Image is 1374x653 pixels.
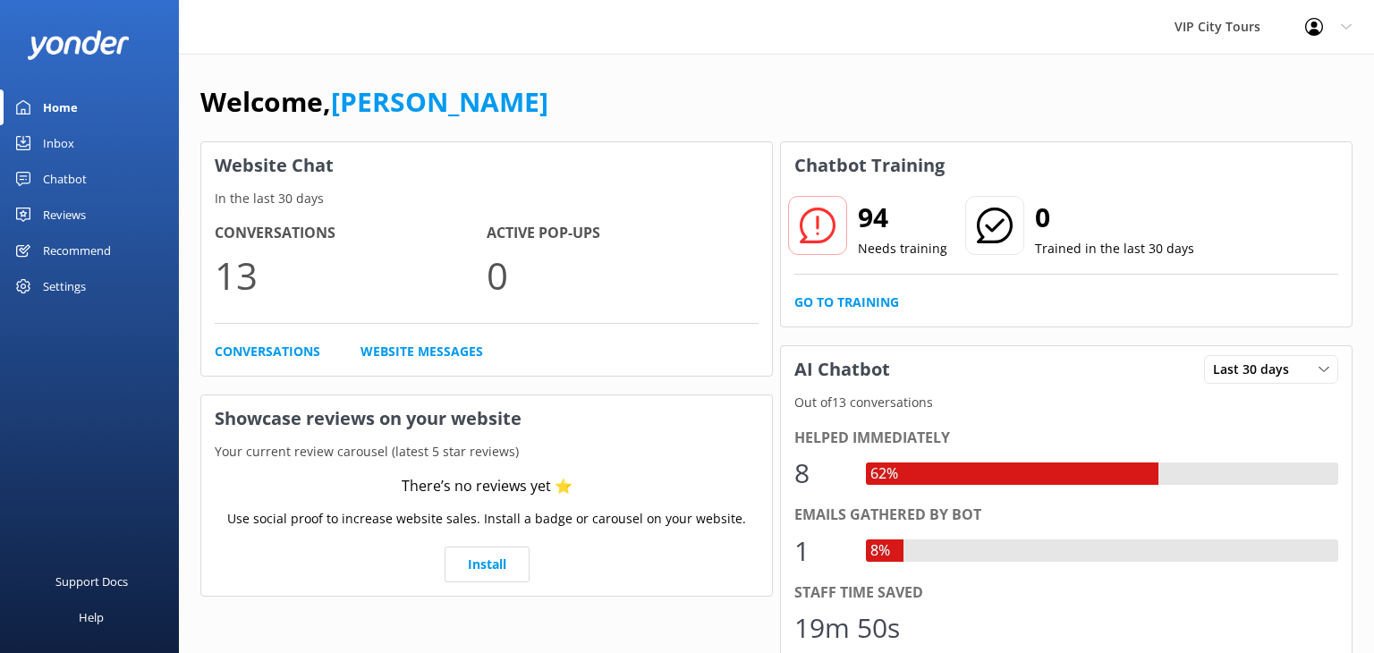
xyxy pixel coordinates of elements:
div: Staff time saved [794,581,1338,605]
div: Reviews [43,197,86,233]
h2: 94 [858,196,947,239]
a: Go to Training [794,293,899,312]
h4: Conversations [215,222,487,245]
div: 1 [794,530,848,572]
a: Install [445,547,530,582]
div: There’s no reviews yet ⭐ [402,475,572,498]
h4: Active Pop-ups [487,222,759,245]
div: Emails gathered by bot [794,504,1338,527]
h2: 0 [1035,196,1194,239]
p: In the last 30 days [201,189,772,208]
h3: AI Chatbot [781,346,903,393]
div: Chatbot [43,161,87,197]
span: Last 30 days [1213,360,1300,379]
p: Needs training [858,239,947,259]
div: Inbox [43,125,74,161]
a: Website Messages [360,342,483,361]
p: 0 [487,245,759,305]
div: 62% [866,462,903,486]
div: 8 [794,452,848,495]
div: Help [79,599,104,635]
div: Helped immediately [794,427,1338,450]
div: Settings [43,268,86,304]
h1: Welcome, [200,81,548,123]
a: Conversations [215,342,320,361]
div: 8% [866,539,895,563]
img: yonder-white-logo.png [27,30,130,60]
div: Support Docs [55,564,128,599]
h3: Website Chat [201,142,772,189]
p: Out of 13 conversations [781,393,1352,412]
p: Trained in the last 30 days [1035,239,1194,259]
div: Recommend [43,233,111,268]
h3: Chatbot Training [781,142,958,189]
p: Your current review carousel (latest 5 star reviews) [201,442,772,462]
div: 19m 50s [794,606,900,649]
p: 13 [215,245,487,305]
p: Use social proof to increase website sales. Install a badge or carousel on your website. [227,509,746,529]
a: [PERSON_NAME] [331,83,548,120]
h3: Showcase reviews on your website [201,395,772,442]
div: Home [43,89,78,125]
